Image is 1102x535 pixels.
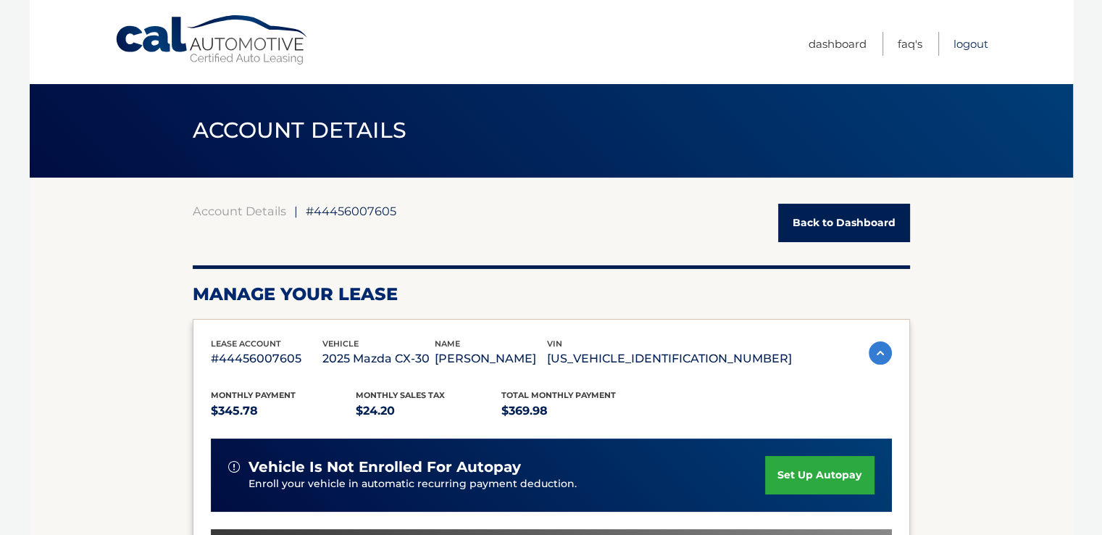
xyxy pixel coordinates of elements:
[547,339,562,349] span: vin
[322,349,435,369] p: 2025 Mazda CX-30
[193,283,910,305] h2: Manage Your Lease
[501,401,647,421] p: $369.98
[778,204,910,242] a: Back to Dashboard
[211,390,296,400] span: Monthly Payment
[193,117,407,144] span: ACCOUNT DETAILS
[193,204,286,218] a: Account Details
[356,401,501,421] p: $24.20
[869,341,892,365] img: accordion-active.svg
[211,401,356,421] p: $345.78
[765,456,874,494] a: set up autopay
[211,349,323,369] p: #44456007605
[114,14,310,66] a: Cal Automotive
[306,204,396,218] span: #44456007605
[249,476,766,492] p: Enroll your vehicle in automatic recurring payment deduction.
[211,339,281,349] span: lease account
[356,390,445,400] span: Monthly sales Tax
[322,339,359,349] span: vehicle
[249,458,521,476] span: vehicle is not enrolled for autopay
[547,349,792,369] p: [US_VEHICLE_IDENTIFICATION_NUMBER]
[435,349,547,369] p: [PERSON_NAME]
[435,339,460,349] span: name
[294,204,298,218] span: |
[898,32,922,56] a: FAQ's
[809,32,867,56] a: Dashboard
[228,461,240,473] img: alert-white.svg
[953,32,988,56] a: Logout
[501,390,616,400] span: Total Monthly Payment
